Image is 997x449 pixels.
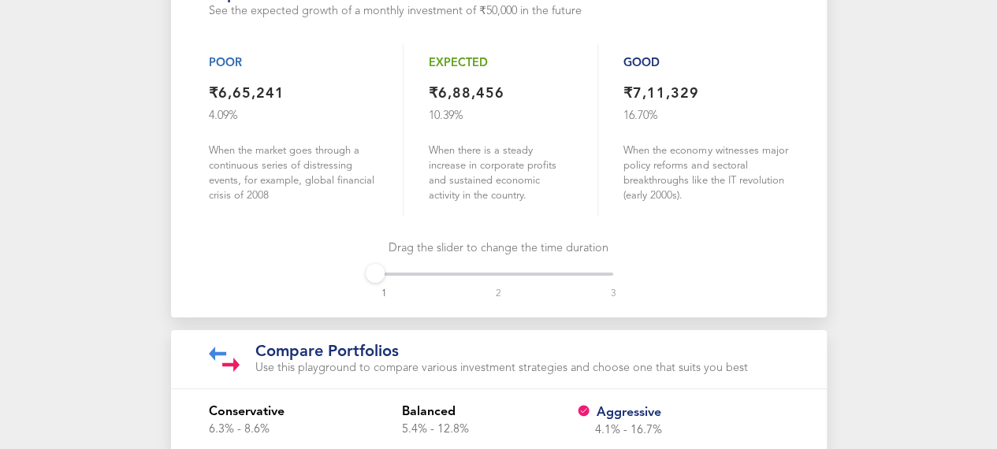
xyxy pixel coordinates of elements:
p: balanced [402,403,595,421]
p: 6.3% - 8.6% [209,421,402,438]
span: 1 [381,288,386,299]
h1: Compare Portfolios [255,343,748,362]
p: 5.4% - 12.8% [402,421,595,438]
p: Drag the slider to change the time duration [389,242,608,256]
p: aggressive [595,402,788,422]
p: 4.1% - 16.7% [595,422,788,439]
p: Poor [209,57,242,71]
p: 4.09 % [209,109,238,124]
p: When the market goes through a continuous series of distressing events, for example, global finan... [209,144,378,204]
p: Expected [429,57,488,71]
p: ₹6,65,241 [209,84,285,102]
p: Good [623,57,660,71]
p: ₹6,88,456 [429,84,504,102]
span: 2 [496,288,501,299]
span: 3 [611,288,616,299]
p: When there is a steady increase in corporate profits and sustained economic activity in the country. [429,144,572,204]
p: conservative [209,403,402,421]
p: Use this playground to compare various investment strategies and choose one that suits you best [255,362,748,376]
p: See the expected growth of a monthly investment of ₹50,000 in the future [209,4,582,19]
p: ₹7,11,329 [623,84,699,102]
p: 10.39 % [429,109,463,124]
p: 16.70 % [623,109,658,124]
p: When the economy witnesses major policy reforms and sectoral breakthroughs like the IT revolution... [623,144,788,204]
